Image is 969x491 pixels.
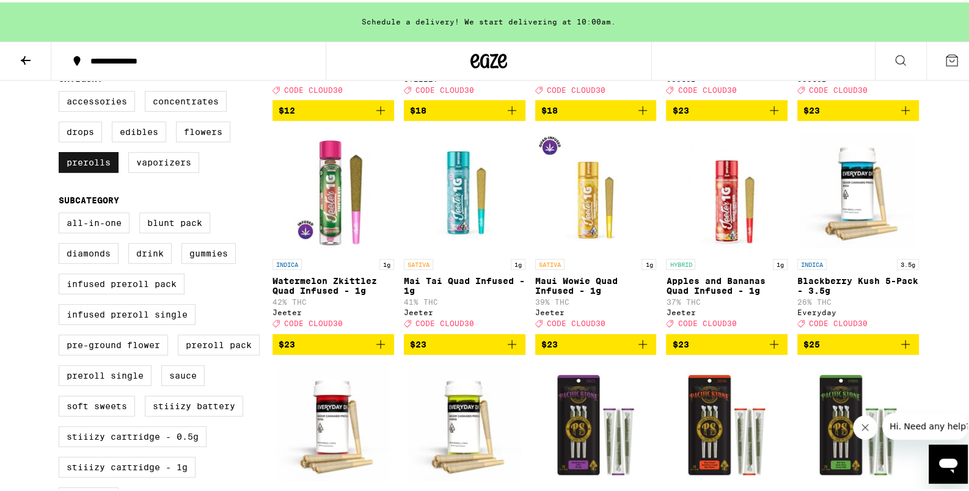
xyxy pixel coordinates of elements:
button: Add to bag [797,332,919,352]
button: Add to bag [535,98,657,118]
img: Jeeter - Apples and Bananas Quad Infused - 1g [666,128,788,250]
label: Infused Preroll Pack [59,271,185,292]
button: Add to bag [797,98,919,118]
p: HYBRID [666,256,695,267]
label: STIIIZY Battery [145,393,243,414]
button: Add to bag [535,332,657,352]
iframe: Close message [853,413,877,437]
span: CODE CLOUD30 [547,318,605,326]
label: Preroll Single [59,363,152,384]
p: 42% THC [272,296,394,304]
img: Jeeter - Maui Wowie Quad Infused - 1g [535,128,657,250]
button: Add to bag [272,332,394,352]
p: SATIVA [535,256,565,267]
div: Jeeter [404,306,525,314]
img: Jeeter - Watermelon Zkittlez Quad Infused - 1g [272,128,394,250]
span: $23 [541,337,558,347]
label: Gummies [181,241,236,261]
p: Apples and Bananas Quad Infused - 1g [666,274,788,293]
span: CODE CLOUD30 [415,318,474,326]
label: Vaporizers [128,150,199,170]
button: Add to bag [404,98,525,118]
label: Soft Sweets [59,393,135,414]
button: Add to bag [666,332,788,352]
img: Jeeter - Mai Tai Quad Infused - 1g [404,128,525,250]
span: $23 [410,337,426,347]
span: CODE CLOUD30 [284,318,343,326]
p: 1g [511,256,525,267]
label: Accessories [59,89,135,109]
span: $23 [279,337,295,347]
p: 1g [773,256,788,267]
p: Watermelon Zkittlez Quad Infused - 1g [272,274,394,293]
span: CODE CLOUD30 [547,84,605,92]
a: Open page for Maui Wowie Quad Infused - 1g from Jeeter [535,128,657,331]
span: CODE CLOUD30 [809,84,868,92]
label: Blunt Pack [139,210,210,231]
span: CODE CLOUD30 [809,318,868,326]
label: Infused Preroll Single [59,302,196,322]
a: Open page for Watermelon Zkittlez Quad Infused - 1g from Jeeter [272,128,394,331]
label: Diamonds [59,241,119,261]
label: Drink [128,241,172,261]
label: Edibles [112,119,166,140]
iframe: Button to launch messaging window [929,442,968,481]
a: Open page for Apples and Bananas Quad Infused - 1g from Jeeter [666,128,788,331]
iframe: Message from company [882,410,968,437]
p: INDICA [797,256,827,267]
label: Prerolls [59,150,119,170]
a: Open page for Mai Tai Quad Infused - 1g from Jeeter [404,128,525,331]
span: $25 [803,337,820,347]
div: Jeeter [272,306,394,314]
img: Pacific Stone - Sativa Variety 3-Pack - 3g [666,362,788,484]
span: $23 [803,103,820,113]
label: Flowers [176,119,230,140]
span: CODE CLOUD30 [678,84,736,92]
p: 1g [379,256,394,267]
p: 39% THC [535,296,657,304]
div: Jeeter [535,306,657,314]
img: Pacific Stone - Indica Variety 3-Pack - 3g [535,362,657,484]
span: $12 [279,103,295,113]
label: Sauce [161,363,205,384]
span: CODE CLOUD30 [415,84,474,92]
p: Mai Tai Quad Infused - 1g [404,274,525,293]
label: Drops [59,119,102,140]
span: $23 [672,337,689,347]
label: All-In-One [59,210,130,231]
button: Add to bag [272,98,394,118]
span: $23 [672,103,689,113]
img: Pacific Stone - Hybrid Variety 3-Pack - 3g [797,362,919,484]
p: Maui Wowie Quad Infused - 1g [535,274,657,293]
img: Everyday - Blackberry Kush 5-Pack - 3.5g [797,128,919,250]
p: 3.5g [897,256,919,267]
span: CODE CLOUD30 [284,84,343,92]
button: Add to bag [404,332,525,352]
label: STIIIZY Cartridge - 0.5g [59,424,207,445]
legend: Subcategory [59,193,119,203]
p: 26% THC [797,296,919,304]
p: INDICA [272,256,302,267]
button: Add to bag [666,98,788,118]
p: 37% THC [666,296,788,304]
p: 1g [642,256,656,267]
label: Pre-ground Flower [59,332,168,353]
span: $18 [410,103,426,113]
p: SATIVA [404,256,433,267]
div: Jeeter [666,306,788,314]
img: Everyday - Papaya Kush 5-Pack - 3.5g [404,362,525,484]
img: Everyday - Acapulco Gold 5-Pack - 3.5g [272,362,394,484]
label: STIIIZY Cartridge - 1g [59,454,196,475]
span: CODE CLOUD30 [678,318,736,326]
a: Open page for Blackberry Kush 5-Pack - 3.5g from Everyday [797,128,919,331]
span: Hi. Need any help? [7,9,88,18]
p: Blackberry Kush 5-Pack - 3.5g [797,274,919,293]
label: Concentrates [145,89,227,109]
p: 41% THC [404,296,525,304]
label: Preroll Pack [178,332,260,353]
div: Everyday [797,306,919,314]
span: $18 [541,103,558,113]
